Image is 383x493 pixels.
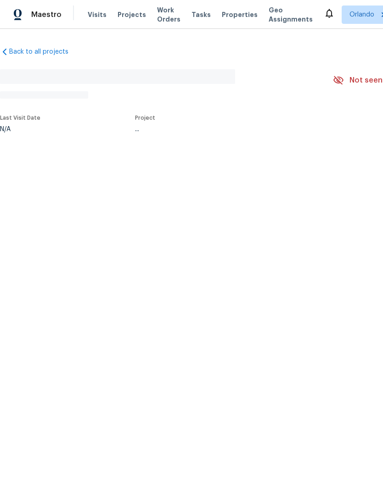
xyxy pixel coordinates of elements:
span: Work Orders [157,6,180,24]
span: Project [135,115,155,121]
span: Tasks [191,11,211,18]
span: Geo Assignments [269,6,313,24]
span: Visits [88,10,107,19]
span: Projects [118,10,146,19]
span: Maestro [31,10,62,19]
span: Orlando [349,10,374,19]
span: Properties [222,10,258,19]
div: ... [135,126,311,133]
